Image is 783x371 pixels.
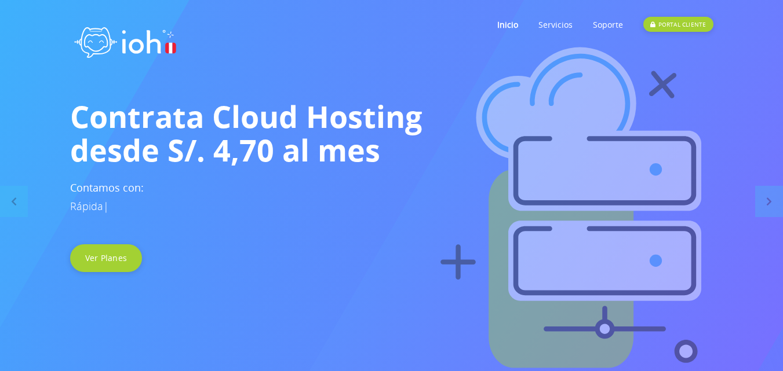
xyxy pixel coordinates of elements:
[643,2,713,47] a: PORTAL CLIENTE
[497,2,518,47] a: Inicio
[70,14,180,66] img: logo ioh
[593,2,623,47] a: Soporte
[70,100,713,167] h1: Contrata Cloud Hosting desde S/. 4,70 al mes
[70,199,103,213] span: Rápida
[643,17,713,32] div: PORTAL CLIENTE
[70,178,713,215] h3: Contamos con:
[103,199,109,213] span: |
[70,244,143,272] a: Ver Planes
[538,2,573,47] a: Servicios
